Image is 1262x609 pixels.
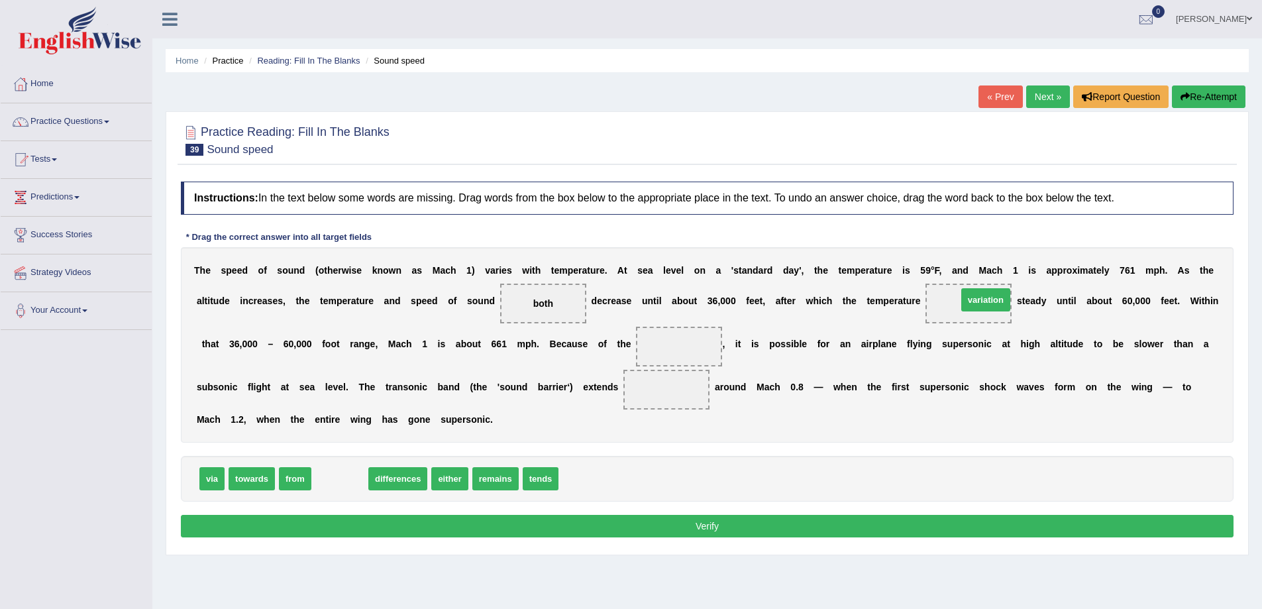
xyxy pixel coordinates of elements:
b: a [1088,265,1094,276]
b: d [592,296,598,306]
b: r [596,265,600,276]
b: ° [931,265,935,276]
b: e [870,296,875,306]
b: p [1051,265,1057,276]
b: n [389,296,395,306]
b: t [653,296,657,306]
b: e [305,296,310,306]
b: u [213,296,219,306]
b: l [659,296,662,306]
button: Report Question [1073,85,1169,108]
b: e [643,265,648,276]
b: w [806,296,814,306]
b: d [783,265,789,276]
span: Drop target [500,284,586,323]
b: e [823,265,828,276]
b: A [617,265,624,276]
b: r [912,296,915,306]
b: e [356,265,362,276]
b: u [1103,296,1109,306]
a: Predictions [1,179,152,212]
span: Drop target [925,284,1012,323]
b: u [359,296,365,306]
b: d [963,265,969,276]
b: f [454,296,457,306]
b: s [637,265,643,276]
b: v [671,265,676,276]
b: p [1057,265,1063,276]
b: a [1046,265,1051,276]
b: t [1093,265,1096,276]
b: a [898,296,903,306]
b: i [1071,296,1074,306]
b: i [902,265,905,276]
b: t [320,296,323,306]
b: a [648,265,653,276]
b: 6 [1122,296,1128,306]
b: t [874,265,878,276]
b: e [749,296,755,306]
b: h [1204,296,1210,306]
b: o [383,265,389,276]
b: e [841,265,847,276]
b: e [554,265,559,276]
b: e [573,265,578,276]
a: Reading: Fill In The Blanks [257,56,360,66]
small: Sound speed [207,143,273,156]
b: l [202,296,205,306]
b: e [368,296,374,306]
b: e [851,296,857,306]
b: y [1104,265,1110,276]
b: r [365,296,368,306]
b: A [1178,265,1184,276]
b: f [780,296,784,306]
b: e [1096,265,1102,276]
b: a [776,296,781,306]
b: r [496,265,499,276]
b: m [329,296,337,306]
b: p [416,296,422,306]
b: e [1164,296,1169,306]
b: . [1165,265,1168,276]
a: Success Stories [1,217,152,250]
b: e [225,296,230,306]
b: e [889,296,894,306]
b: e [1208,265,1214,276]
b: s [1031,265,1036,276]
b: e [1169,296,1175,306]
b: . [1177,296,1180,306]
b: . [605,265,607,276]
b: 7 [1120,265,1125,276]
b: 0 [725,296,731,306]
b: e [787,296,792,306]
b: e [1025,296,1030,306]
b: 0 [1135,296,1140,306]
b: n [957,265,963,276]
b: e [237,265,242,276]
b: d [219,296,225,306]
b: i [529,265,532,276]
b: t [532,265,535,276]
b: m [559,265,567,276]
b: y [794,265,799,276]
b: h [327,265,333,276]
b: s [268,296,273,306]
b: i [1199,296,1202,306]
b: d [489,296,495,306]
b: c [248,296,254,306]
b: l [1074,296,1077,306]
b: p [337,296,342,306]
b: t [814,265,817,276]
b: t [210,296,213,306]
b: t [843,296,846,306]
b: s [278,296,283,306]
b: p [226,265,232,276]
b: e [676,265,682,276]
b: , [801,265,804,276]
b: l [1102,265,1104,276]
b: d [432,296,438,306]
b: o [1067,265,1073,276]
b: 6 [1125,265,1130,276]
b: r [1063,265,1066,276]
b: t [694,296,698,306]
